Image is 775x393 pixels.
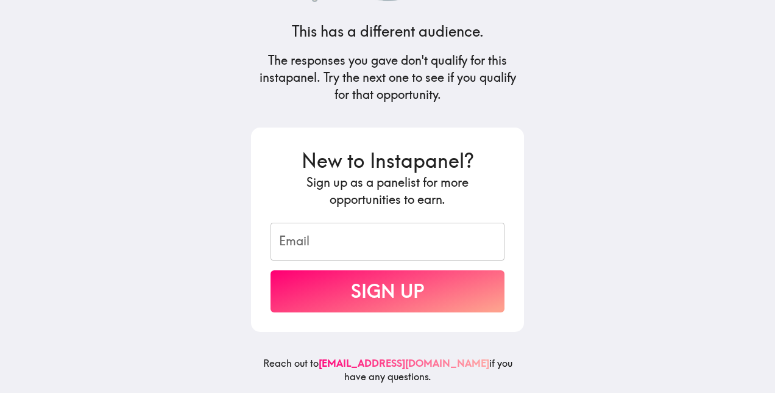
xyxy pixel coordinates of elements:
[271,174,504,208] h5: Sign up as a panelist for more opportunities to earn.
[319,357,489,369] a: [EMAIL_ADDRESS][DOMAIN_NAME]
[251,52,524,103] h5: The responses you gave don't qualify for this instapanel. Try the next one to see if you qualify ...
[292,21,484,42] h4: This has a different audience.
[271,147,504,175] h3: New to Instapanel?
[271,270,504,312] button: Sign Up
